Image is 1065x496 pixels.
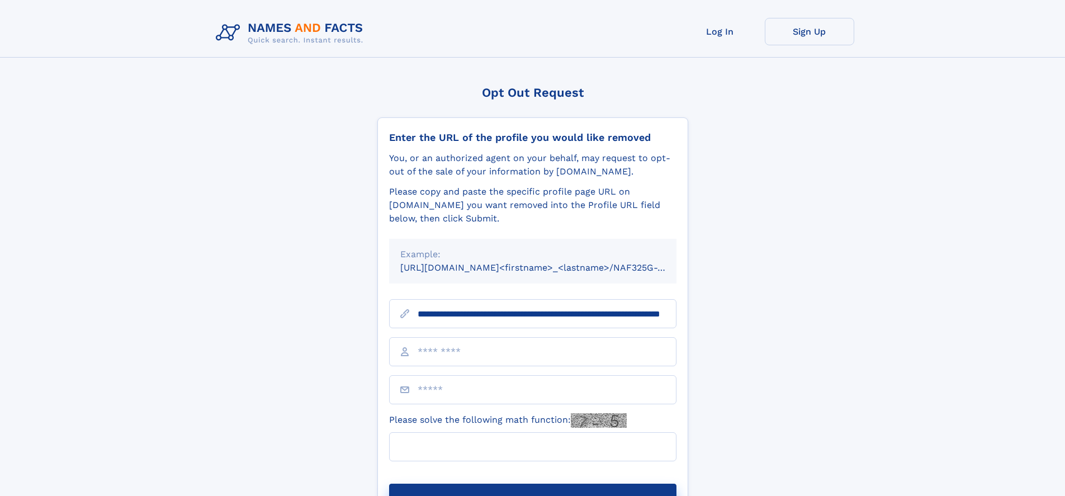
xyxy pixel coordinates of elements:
a: Log In [675,18,765,45]
div: Please copy and paste the specific profile page URL on [DOMAIN_NAME] you want removed into the Pr... [389,185,676,225]
div: Opt Out Request [377,86,688,100]
div: Enter the URL of the profile you would like removed [389,131,676,144]
a: Sign Up [765,18,854,45]
div: Example: [400,248,665,261]
label: Please solve the following math function: [389,413,627,428]
img: Logo Names and Facts [211,18,372,48]
div: You, or an authorized agent on your behalf, may request to opt-out of the sale of your informatio... [389,152,676,178]
small: [URL][DOMAIN_NAME]<firstname>_<lastname>/NAF325G-xxxxxxxx [400,262,698,273]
